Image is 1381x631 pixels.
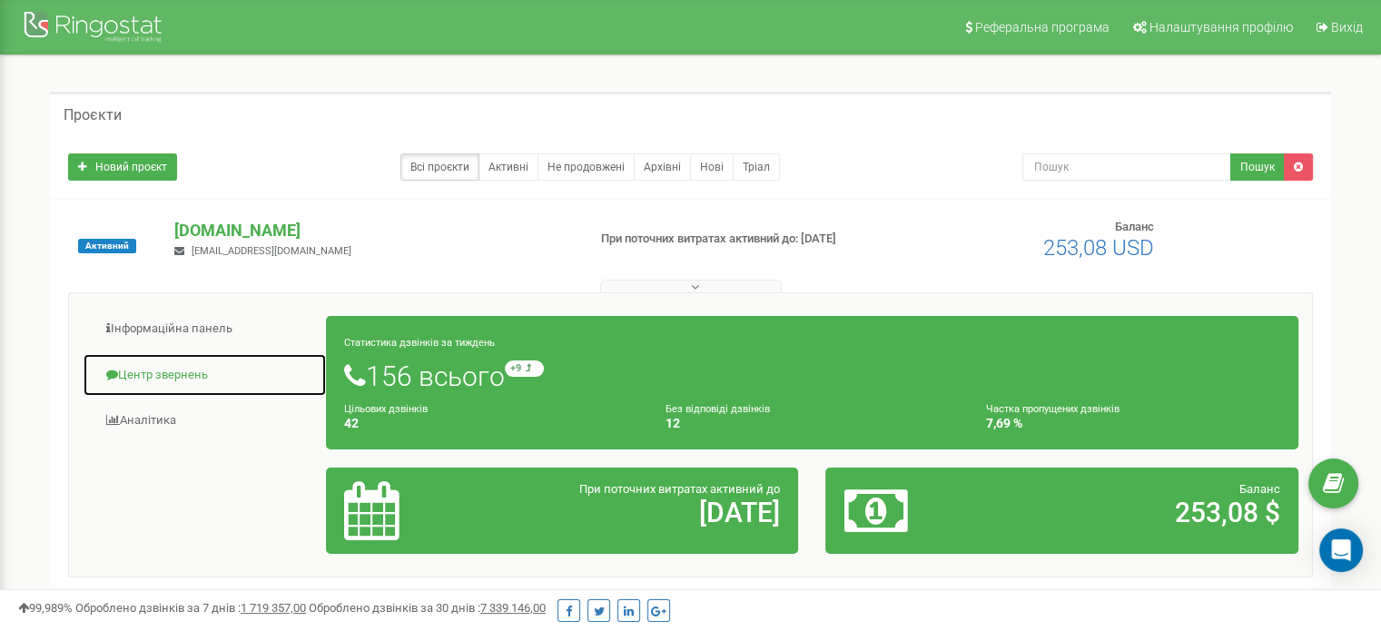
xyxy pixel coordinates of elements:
[733,153,780,181] a: Тріал
[690,153,734,181] a: Нові
[634,153,691,181] a: Архівні
[986,403,1120,415] small: Частка пропущених дзвінків
[601,231,892,248] p: При поточних витратах активний до: [DATE]
[68,153,177,181] a: Новий проєкт
[666,403,770,415] small: Без відповіді дзвінків
[975,20,1110,35] span: Реферальна програма
[1331,20,1363,35] span: Вихід
[192,245,351,257] span: [EMAIL_ADDRESS][DOMAIN_NAME]
[241,601,306,615] u: 1 719 357,00
[83,307,327,351] a: Інформаційна панель
[480,601,546,615] u: 7 339 146,00
[498,498,780,527] h2: [DATE]
[1319,528,1363,572] div: Open Intercom Messenger
[1149,20,1293,35] span: Налаштування профілю
[400,153,479,181] a: Всі проєкти
[1022,153,1231,181] input: Пошук
[986,417,1280,430] h4: 7,69 %
[83,353,327,398] a: Центр звернень
[505,360,544,377] small: +9
[83,399,327,443] a: Аналiтика
[538,153,635,181] a: Не продовжені
[344,337,495,349] small: Статистика дзвінків за тиждень
[309,601,546,615] span: Оброблено дзвінків за 30 днів :
[1239,482,1280,496] span: Баланс
[478,153,538,181] a: Активні
[18,601,73,615] span: 99,989%
[344,360,1280,391] h1: 156 всього
[666,417,960,430] h4: 12
[1043,235,1154,261] span: 253,08 USD
[1230,153,1285,181] button: Пошук
[344,403,428,415] small: Цільових дзвінків
[999,498,1280,527] h2: 253,08 $
[64,107,122,123] h5: Проєкти
[78,239,136,253] span: Активний
[579,482,780,496] span: При поточних витратах активний до
[344,417,638,430] h4: 42
[174,219,571,242] p: [DOMAIN_NAME]
[1115,220,1154,233] span: Баланс
[75,601,306,615] span: Оброблено дзвінків за 7 днів :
